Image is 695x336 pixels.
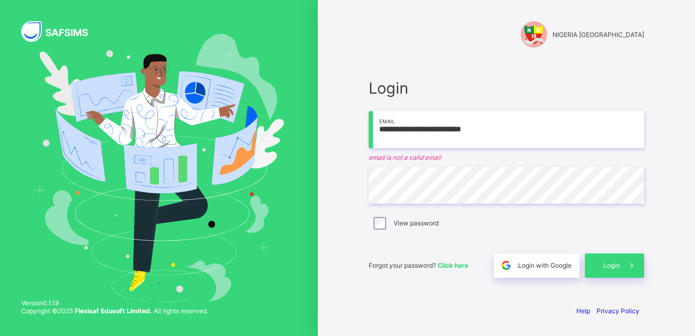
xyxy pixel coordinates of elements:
span: Forgot your password? [369,261,468,269]
a: Help [576,307,590,315]
img: google.396cfc9801f0270233282035f929180a.svg [500,259,512,271]
em: email is not a valid email [369,153,644,161]
span: Copyright © 2025 All rights reserved. [21,307,208,315]
a: Privacy Policy [596,307,639,315]
span: Version 0.1.19 [21,299,208,307]
strong: Flexisaf Edusoft Limited. [75,307,152,315]
span: Login [603,261,620,269]
span: Login with Google [518,261,572,269]
span: Login [369,79,644,97]
a: Click here [438,261,468,269]
label: View password [394,219,439,227]
img: Hero Image [34,34,284,303]
span: NIGERIA [GEOGRAPHIC_DATA] [553,31,644,39]
img: SAFSIMS Logo [21,21,101,42]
